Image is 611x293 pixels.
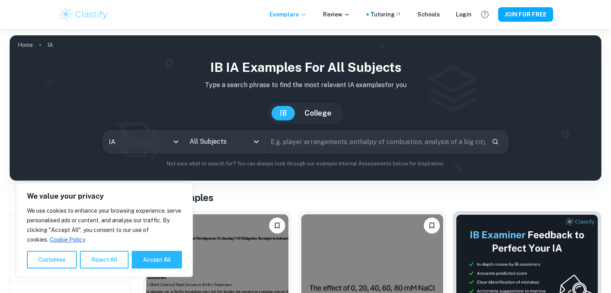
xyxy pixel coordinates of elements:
[478,8,492,21] button: Help and Feedback
[18,39,33,51] a: Home
[10,35,601,181] img: profile cover
[16,80,595,90] p: Type a search phrase to find the most relevant IA examples for you
[47,41,53,49] p: IA
[498,7,553,22] button: JOIN FOR FREE
[49,236,86,243] a: Cookie Policy
[456,10,472,19] a: Login
[58,6,109,22] img: Clastify logo
[27,251,77,269] button: Customise
[80,251,129,269] button: Reject All
[16,58,595,77] h1: IB IA examples for all subjects
[417,10,440,19] a: Schools
[424,218,440,234] button: Please log in to bookmark exemplars
[143,190,601,205] h1: All IA Examples
[488,135,502,149] button: Search
[16,160,595,168] p: Not sure what to search for? You can always look through our example Internal Assessments below f...
[27,191,182,201] p: We value your privacy
[272,106,295,120] button: IB
[323,10,350,19] p: Review
[103,130,184,153] div: IA
[251,136,262,147] button: Open
[270,10,307,19] p: Exemplars
[370,10,401,19] a: Tutoring
[269,218,285,234] button: Please log in to bookmark exemplars
[296,106,339,120] button: College
[265,130,485,153] input: E.g. player arrangements, enthalpy of combustion, analysis of a big city...
[16,183,193,277] div: We value your privacy
[27,206,182,244] p: We use cookies to enhance your browsing experience, serve personalised ads or content, and analys...
[132,251,182,269] button: Accept All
